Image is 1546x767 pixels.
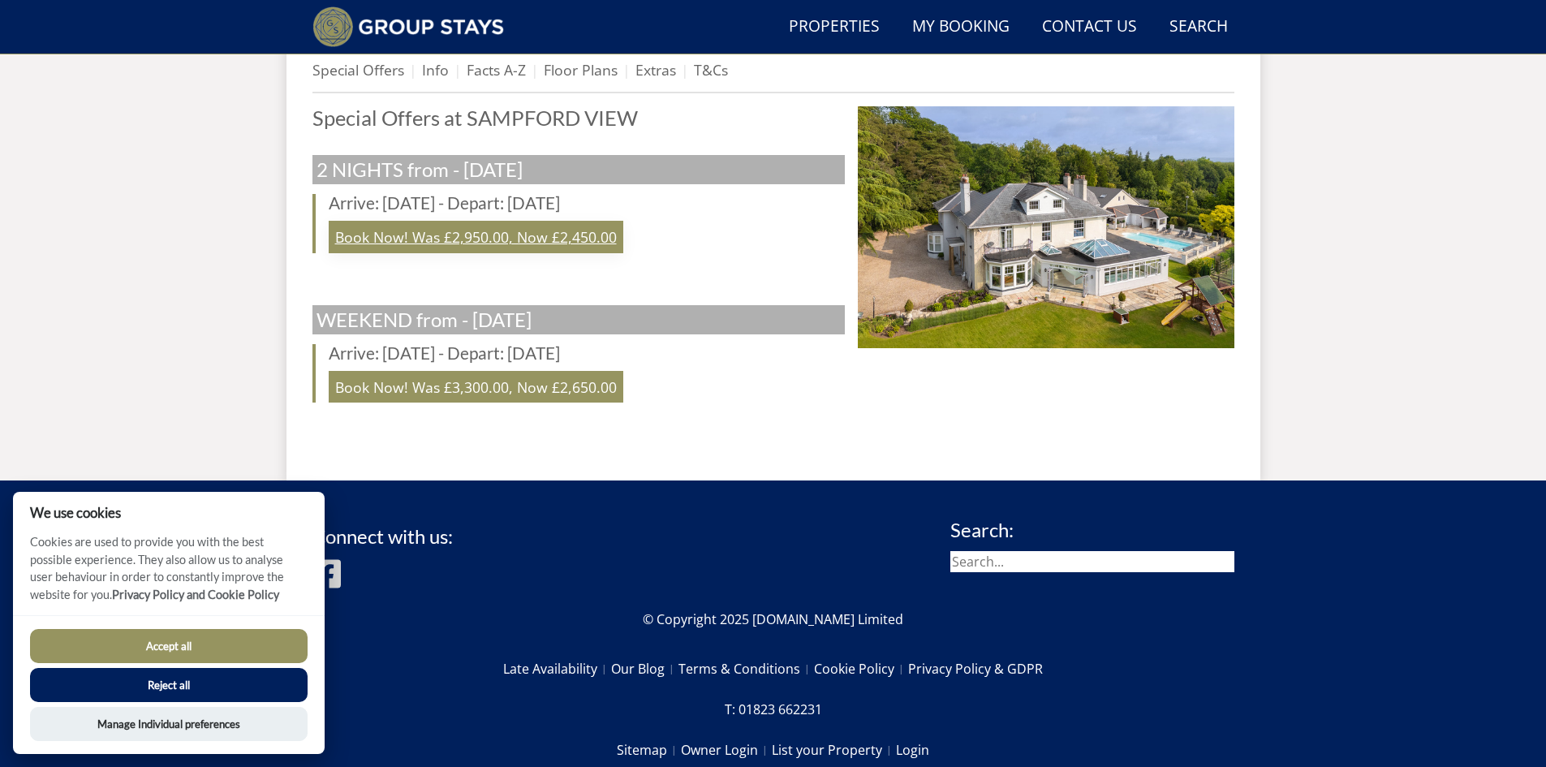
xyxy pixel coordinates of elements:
a: Our Blog [611,655,678,683]
h3: Search: [950,519,1234,541]
img: Facebook [312,558,341,590]
a: Contact Us [1036,9,1143,45]
h3: Connect with us: [312,526,453,547]
a: Properties [782,9,886,45]
p: Cookies are used to provide you with the best possible experience. They also allow us to analyse ... [13,533,325,615]
a: Sitemap [617,736,681,764]
a: Privacy Policy & GDPR [908,655,1043,683]
a: Floor Plans [544,60,618,80]
h2: 2 NIGHTS from - [DATE] [312,155,845,184]
a: Owner Login [681,736,772,764]
h3: Arrive: [DATE] - Depart: [DATE] [329,194,845,213]
img: Group Stays [312,6,505,47]
a: Late Availability [503,655,611,683]
h3: Arrive: [DATE] - Depart: [DATE] [329,344,845,363]
a: Terms & Conditions [678,655,814,683]
a: Cookie Policy [814,655,908,683]
a: T&Cs [694,60,728,80]
a: Extras [635,60,676,80]
p: © Copyright 2025 [DOMAIN_NAME] Limited [312,610,1234,629]
h2: WEEKEND from - [DATE] [312,305,845,334]
a: Privacy Policy and Cookie Policy [112,588,279,601]
button: Accept all [30,629,308,663]
h2: We use cookies [13,505,325,520]
a: List your Property [772,736,896,764]
h2: Special Offers at SAMPFORD VIEW [312,106,845,129]
a: Search [1163,9,1234,45]
a: Facts A-Z [467,60,526,80]
a: Info [422,60,449,80]
a: Login [896,736,929,764]
button: Reject all [30,668,308,702]
input: Search... [950,551,1234,572]
img: An image of 'SAMPFORD VIEW' [858,106,1234,348]
button: Manage Individual preferences [30,707,308,741]
a: T: 01823 662231 [725,696,822,723]
a: Book Now! Was £2,950.00, Now £2,450.00 [329,221,623,252]
a: Special Offers [312,60,404,80]
a: My Booking [906,9,1016,45]
a: Book Now! Was £3,300.00, Now £2,650.00 [329,371,623,403]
